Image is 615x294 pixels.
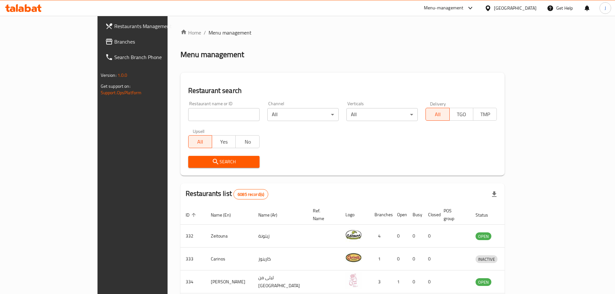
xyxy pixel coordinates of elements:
span: Restaurants Management [114,22,195,30]
th: Open [392,205,407,225]
span: No [238,137,257,147]
td: 0 [392,248,407,270]
button: Search [188,156,260,168]
th: Closed [423,205,438,225]
a: Branches [100,34,200,49]
div: Total records count [233,189,268,199]
th: Logo [340,205,369,225]
div: All [267,108,339,121]
span: Yes [215,137,233,147]
a: Support.OpsPlatform [101,88,142,97]
td: 0 [407,248,423,270]
span: Status [476,211,497,219]
span: POS group [444,207,463,222]
nav: breadcrumb [180,29,505,36]
button: All [188,135,212,148]
span: Search Branch Phone [114,53,195,61]
a: Restaurants Management [100,18,200,34]
span: INACTIVE [476,256,497,263]
div: OPEN [476,278,491,286]
button: TMP [473,108,497,121]
li: / [204,29,206,36]
img: Zeitouna [345,227,362,243]
div: INACTIVE [476,255,497,263]
td: 1 [369,248,392,270]
div: Export file [487,187,502,202]
td: 3 [369,270,392,293]
span: Name (En) [211,211,239,219]
span: All [191,137,210,147]
span: ID [186,211,198,219]
button: TGO [449,108,473,121]
td: 0 [423,270,438,293]
td: 0 [407,270,423,293]
span: OPEN [476,233,491,240]
th: Busy [407,205,423,225]
div: [GEOGRAPHIC_DATA] [494,5,537,12]
td: 0 [392,225,407,248]
td: Carinos [206,248,253,270]
span: Name (Ar) [258,211,286,219]
button: Yes [212,135,236,148]
td: [PERSON_NAME] [206,270,253,293]
span: Branches [114,38,195,46]
td: ليلى من [GEOGRAPHIC_DATA] [253,270,308,293]
td: زيتونة [253,225,308,248]
span: J [605,5,606,12]
label: Upsell [193,129,205,133]
h2: Restaurant search [188,86,497,96]
td: 0 [407,225,423,248]
span: 6085 record(s) [234,191,268,198]
td: 1 [392,270,407,293]
a: Search Branch Phone [100,49,200,65]
td: 0 [423,248,438,270]
span: OPEN [476,279,491,286]
input: Search for restaurant name or ID.. [188,108,260,121]
span: All [428,110,447,119]
span: Ref. Name [313,207,333,222]
h2: Menu management [180,49,244,60]
div: Menu-management [424,4,464,12]
span: Menu management [209,29,251,36]
td: 0 [423,225,438,248]
span: Version: [101,71,117,79]
div: All [346,108,418,121]
button: All [425,108,449,121]
td: 4 [369,225,392,248]
label: Delivery [430,101,446,106]
h2: Restaurants list [186,189,269,199]
img: Leila Min Lebnan [345,272,362,289]
span: TGO [452,110,471,119]
td: كارينوز [253,248,308,270]
th: Branches [369,205,392,225]
button: No [235,135,259,148]
span: Get support on: [101,82,130,90]
span: Search [193,158,254,166]
img: Carinos [345,249,362,266]
span: TMP [476,110,494,119]
td: Zeitouna [206,225,253,248]
span: 1.0.0 [118,71,128,79]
